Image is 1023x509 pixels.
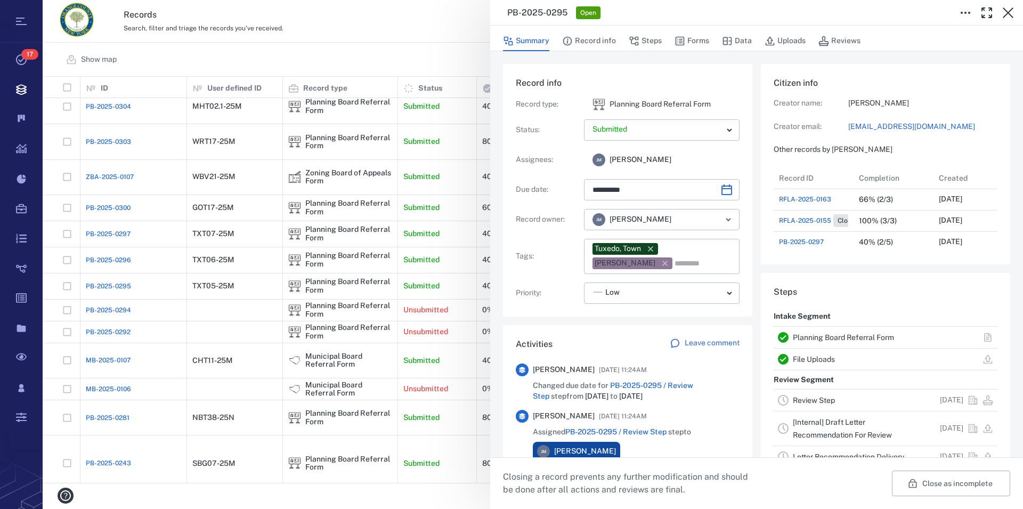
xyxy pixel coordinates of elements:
[599,410,647,423] span: [DATE] 11:24AM
[774,370,834,390] p: Review Segment
[779,216,831,225] span: RFLA-2025-0155
[516,77,740,90] h6: Record info
[716,179,737,200] button: Choose date, selected date is Sep 5, 2025
[892,471,1010,496] button: Close as incomplete
[940,423,963,434] p: [DATE]
[554,446,616,457] span: [PERSON_NAME]
[533,381,693,400] a: PB-2025-0295 / Review Step
[592,213,605,226] div: J M
[793,355,835,363] a: File Uploads
[516,155,580,165] p: Assignees :
[516,251,580,262] p: Tags :
[516,125,580,135] p: Status :
[779,163,814,193] div: Record ID
[595,258,655,269] div: [PERSON_NAME]
[939,163,968,193] div: Created
[610,155,671,165] span: [PERSON_NAME]
[685,338,740,349] p: Leave comment
[516,288,580,298] p: Priority :
[835,216,860,225] span: Closed
[933,167,1013,189] div: Created
[774,77,997,90] h6: Citizen info
[859,163,899,193] div: Completion
[721,212,736,227] button: Open
[24,7,46,17] span: Help
[774,144,997,155] p: Other records by [PERSON_NAME]
[503,64,752,325] div: Record infoRecord type:icon Planning Board Referral FormPlanning Board Referral FormStatus:Assign...
[774,167,854,189] div: Record ID
[675,31,709,51] button: Forms
[562,31,616,51] button: Record info
[955,2,976,23] button: Toggle to Edit Boxes
[940,451,963,462] p: [DATE]
[516,184,580,195] p: Due date :
[610,99,711,110] p: Planning Board Referral Form
[507,6,567,19] h3: PB-2025-0295
[848,98,997,109] p: [PERSON_NAME]
[21,49,38,60] span: 17
[774,307,831,326] p: Intake Segment
[592,98,605,111] img: icon Planning Board Referral Form
[774,98,848,109] p: Creator name:
[761,64,1010,273] div: Citizen infoCreator name:[PERSON_NAME]Creator email:[EMAIL_ADDRESS][DOMAIN_NAME]Other records by ...
[619,392,643,400] span: [DATE]
[793,396,835,405] a: Review Step
[939,215,962,226] p: [DATE]
[818,31,860,51] button: Reviews
[537,445,550,458] div: J M
[533,427,691,438] span: Assigned step to
[516,338,553,351] h6: Activities
[859,196,893,204] div: 66% (2/3)
[976,2,997,23] button: Toggle Fullscreen
[793,333,894,342] a: Planning Board Referral Form
[516,214,580,225] p: Record owner :
[854,167,933,189] div: Completion
[592,98,605,111] div: Planning Board Referral Form
[610,214,671,225] span: [PERSON_NAME]
[503,31,549,51] button: Summary
[765,31,806,51] button: Uploads
[565,427,667,436] a: PB-2025-0295 / Review Step
[779,195,831,204] a: RFLA-2025-0163
[939,237,962,247] p: [DATE]
[592,153,605,166] div: J M
[761,273,1010,489] div: StepsIntake SegmentPlanning Board Referral FormFile UploadsReview SegmentReview Step[DATE][Intern...
[670,338,740,351] a: Leave comment
[997,2,1019,23] button: Close
[859,238,893,246] div: 40% (2/5)
[599,363,647,376] span: [DATE] 11:24AM
[533,365,595,375] span: [PERSON_NAME]
[592,124,722,135] p: Submitted
[605,287,620,298] span: Low
[859,217,897,225] div: 100% (3/3)
[779,214,863,227] a: RFLA-2025-0155Closed
[629,31,662,51] button: Steps
[774,286,997,298] h6: Steps
[516,99,580,110] p: Record type :
[848,122,997,132] a: [EMAIL_ADDRESS][DOMAIN_NAME]
[578,9,598,18] span: Open
[793,453,904,461] a: Letter Recommendation Delivery
[533,411,595,422] span: [PERSON_NAME]
[595,244,641,254] div: Tuxedo, Town
[940,395,963,406] p: [DATE]
[585,392,608,400] span: [DATE]
[793,418,892,439] a: [Internal] Draft Letter Recommendation For Review
[779,237,824,247] a: PB-2025-0297
[533,381,740,401] span: Changed due date for step from to
[939,194,962,205] p: [DATE]
[503,471,757,496] p: Closing a record prevents any further modification and should be done after all actions and revie...
[722,31,752,51] button: Data
[774,122,848,132] p: Creator email:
